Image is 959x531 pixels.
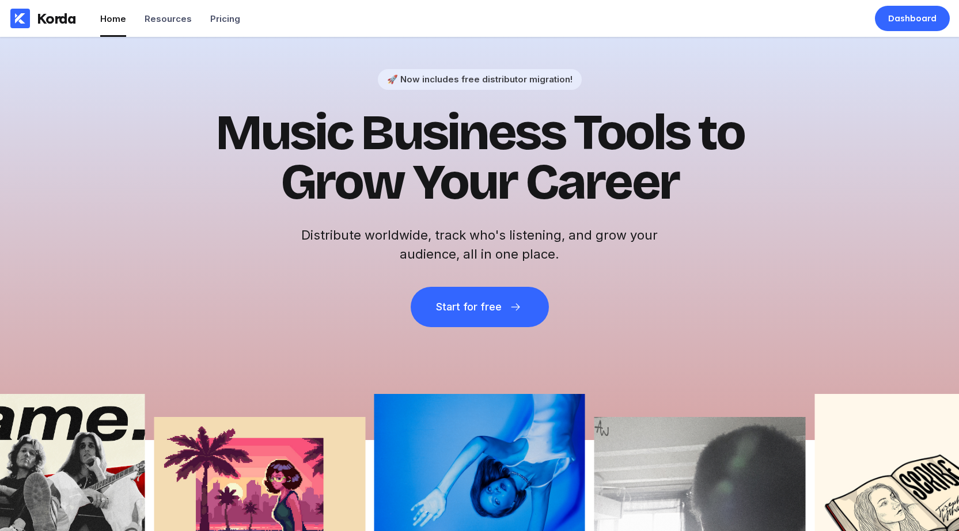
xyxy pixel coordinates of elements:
h1: Music Business Tools to Grow Your Career [198,108,762,207]
a: Dashboard [875,6,950,31]
div: Korda [37,10,76,27]
h2: Distribute worldwide, track who's listening, and grow your audience, all in one place. [295,226,664,264]
div: 🚀 Now includes free distributor migration! [387,74,573,85]
div: Start for free [436,301,502,313]
button: Start for free [411,287,549,327]
div: Resources [145,13,192,24]
div: Pricing [210,13,240,24]
div: Home [100,13,126,24]
div: Dashboard [888,13,937,24]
